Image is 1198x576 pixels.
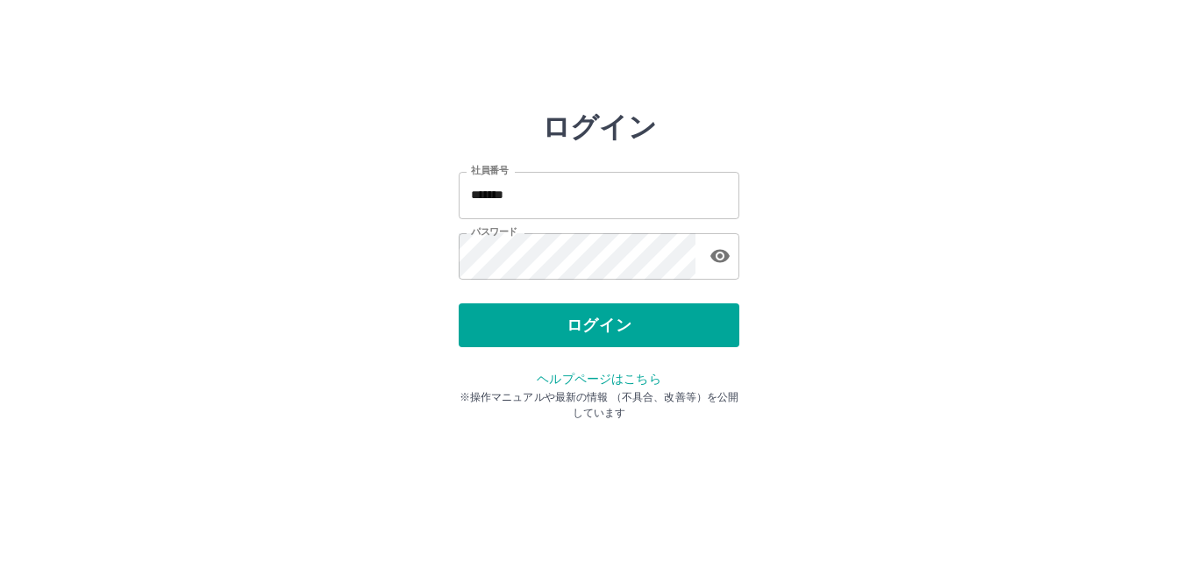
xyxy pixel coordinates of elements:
[459,389,739,421] p: ※操作マニュアルや最新の情報 （不具合、改善等）を公開しています
[542,110,657,144] h2: ログイン
[471,225,517,238] label: パスワード
[471,164,508,177] label: 社員番号
[459,303,739,347] button: ログイン
[537,372,660,386] a: ヘルプページはこちら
